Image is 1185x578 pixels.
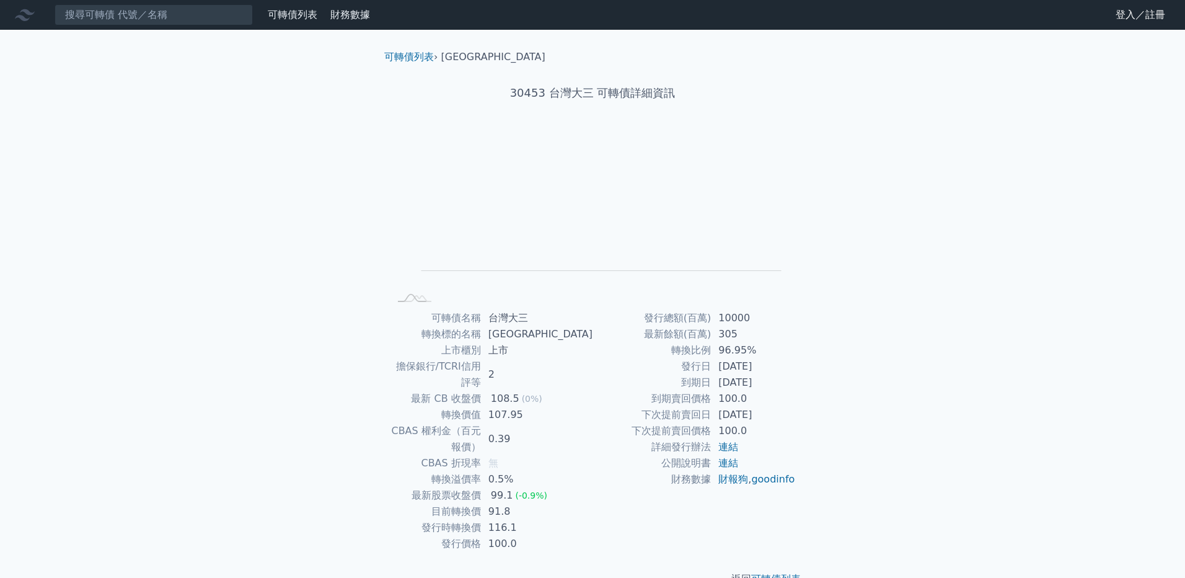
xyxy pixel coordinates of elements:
td: 100.0 [481,536,592,552]
li: [GEOGRAPHIC_DATA] [441,50,545,64]
td: 到期日 [592,375,711,391]
td: 轉換比例 [592,342,711,358]
td: 116.1 [481,520,592,536]
td: 96.95% [711,342,796,358]
td: 最新股票收盤價 [389,487,481,504]
td: [DATE] [711,407,796,423]
td: 10000 [711,310,796,326]
td: 100.0 [711,391,796,407]
input: 搜尋可轉債 代號／名稱 [55,4,253,25]
td: 107.95 [481,407,592,423]
td: 0.5% [481,471,592,487]
td: 最新餘額(百萬) [592,326,711,342]
td: 轉換價值 [389,407,481,423]
td: 2 [481,358,592,391]
td: 發行日 [592,358,711,375]
td: 轉換標的名稱 [389,326,481,342]
td: , [711,471,796,487]
td: 公開說明書 [592,455,711,471]
a: 可轉債列表 [384,51,434,63]
td: 0.39 [481,423,592,455]
td: 發行總額(百萬) [592,310,711,326]
td: 91.8 [481,504,592,520]
td: 台灣大三 [481,310,592,326]
td: 發行時轉換價 [389,520,481,536]
td: CBAS 折現率 [389,455,481,471]
td: 詳細發行辦法 [592,439,711,455]
td: 可轉債名稱 [389,310,481,326]
td: [DATE] [711,358,796,375]
td: 財務數據 [592,471,711,487]
a: 連結 [718,457,738,469]
td: 發行價格 [389,536,481,552]
td: 到期賣回價格 [592,391,711,407]
a: 財報狗 [718,473,748,485]
td: 上市 [481,342,592,358]
td: 305 [711,326,796,342]
a: 連結 [718,441,738,453]
td: 目前轉換價 [389,504,481,520]
td: 100.0 [711,423,796,439]
a: 登入／註冊 [1106,5,1175,25]
td: 轉換溢價率 [389,471,481,487]
td: 最新 CB 收盤價 [389,391,481,407]
td: [DATE] [711,375,796,391]
a: 可轉債列表 [268,9,317,20]
td: 擔保銀行/TCRI信用評等 [389,358,481,391]
li: › [384,50,438,64]
div: 99.1 [488,487,516,504]
td: 上市櫃別 [389,342,481,358]
div: 108.5 [488,391,522,407]
span: (0%) [522,394,542,404]
a: goodinfo [751,473,795,485]
g: Chart [410,141,782,289]
span: 無 [488,457,498,469]
td: [GEOGRAPHIC_DATA] [481,326,592,342]
td: 下次提前賣回日 [592,407,711,423]
td: 下次提前賣回價格 [592,423,711,439]
a: 財務數據 [330,9,370,20]
td: CBAS 權利金（百元報價） [389,423,481,455]
h1: 30453 台灣大三 可轉債詳細資訊 [374,84,811,102]
span: (-0.9%) [515,491,547,500]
